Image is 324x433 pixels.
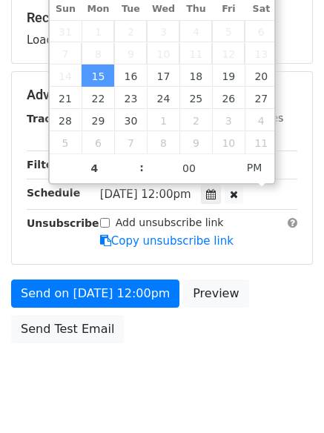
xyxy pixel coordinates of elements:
span: Sat [245,4,277,14]
span: September 17, 2025 [147,65,179,87]
a: Copy unsubscribe link [100,234,234,248]
span: September 10, 2025 [147,42,179,65]
span: Thu [179,4,212,14]
span: September 18, 2025 [179,65,212,87]
label: Add unsubscribe link [116,215,224,231]
span: September 13, 2025 [245,42,277,65]
span: September 27, 2025 [245,87,277,109]
span: September 25, 2025 [179,87,212,109]
span: September 19, 2025 [212,65,245,87]
span: Click to toggle [234,153,275,182]
span: September 12, 2025 [212,42,245,65]
span: : [139,153,144,182]
span: October 8, 2025 [147,131,179,153]
span: Wed [147,4,179,14]
span: September 7, 2025 [50,42,82,65]
span: September 6, 2025 [245,20,277,42]
span: September 22, 2025 [82,87,114,109]
span: Tue [114,4,147,14]
div: Loading... [27,10,297,48]
span: [DATE] 12:00pm [100,188,191,201]
span: September 21, 2025 [50,87,82,109]
strong: Filters [27,159,65,171]
span: August 31, 2025 [50,20,82,42]
iframe: Chat Widget [250,362,324,433]
span: October 10, 2025 [212,131,245,153]
span: September 11, 2025 [179,42,212,65]
span: Mon [82,4,114,14]
span: September 1, 2025 [82,20,114,42]
input: Hour [50,153,140,183]
span: October 11, 2025 [245,131,277,153]
span: October 4, 2025 [245,109,277,131]
span: October 1, 2025 [147,109,179,131]
a: Send Test Email [11,315,124,343]
span: October 5, 2025 [50,131,82,153]
a: Send on [DATE] 12:00pm [11,280,179,308]
span: September 29, 2025 [82,109,114,131]
span: September 23, 2025 [114,87,147,109]
span: September 20, 2025 [245,65,277,87]
span: September 15, 2025 [82,65,114,87]
strong: Schedule [27,187,80,199]
a: Preview [183,280,248,308]
span: October 9, 2025 [179,131,212,153]
span: Fri [212,4,245,14]
span: September 16, 2025 [114,65,147,87]
span: September 28, 2025 [50,109,82,131]
h5: Advanced [27,87,297,103]
span: September 24, 2025 [147,87,179,109]
span: September 30, 2025 [114,109,147,131]
span: September 26, 2025 [212,87,245,109]
span: September 4, 2025 [179,20,212,42]
span: September 3, 2025 [147,20,179,42]
span: October 7, 2025 [114,131,147,153]
span: September 2, 2025 [114,20,147,42]
span: October 2, 2025 [179,109,212,131]
strong: Tracking [27,113,76,125]
span: September 5, 2025 [212,20,245,42]
h5: Recipients [27,10,297,26]
span: September 9, 2025 [114,42,147,65]
input: Minute [144,153,234,183]
strong: Unsubscribe [27,217,99,229]
span: October 6, 2025 [82,131,114,153]
span: Sun [50,4,82,14]
span: September 14, 2025 [50,65,82,87]
span: September 8, 2025 [82,42,114,65]
span: October 3, 2025 [212,109,245,131]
